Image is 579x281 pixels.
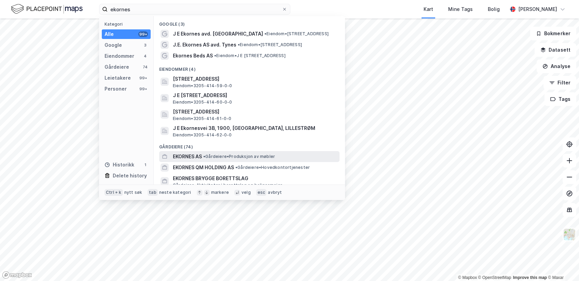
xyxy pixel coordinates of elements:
span: Eiendom • J E [STREET_ADDRESS] [214,53,286,58]
div: [PERSON_NAME] [518,5,557,13]
span: • [264,31,266,36]
div: Ctrl + k [105,189,123,196]
div: Eiendommer [105,52,134,60]
span: Gårdeiere • Produksjon av møbler [203,154,275,159]
div: Bolig [488,5,500,13]
input: Søk på adresse, matrikkel, gårdeiere, leietakere eller personer [108,4,282,14]
div: tab [148,189,158,196]
span: • [214,53,216,58]
div: 99+ [138,75,148,81]
div: nytt søk [124,190,142,195]
div: 74 [142,64,148,70]
span: Gårdeiere • Aktiviteter i borettslag og boligsameier [173,183,282,188]
div: Personer [105,85,127,93]
a: Mapbox homepage [2,271,32,279]
div: 3 [142,42,148,48]
span: J E Ekornesvei 3B, 1900, [GEOGRAPHIC_DATA], LILLESTRØM [173,124,337,132]
span: • [203,154,205,159]
div: 1 [142,162,148,168]
span: • [235,165,237,170]
div: Eiendommer (4) [154,61,345,73]
div: Gårdeiere [105,63,129,71]
div: markere [211,190,229,195]
div: Delete history [113,172,147,180]
div: Historikk [105,161,134,169]
div: Kontrollprogram for chat [545,248,579,281]
span: Eiendom • 3205-414-62-0-0 [173,132,232,138]
span: J.E. Ekornes AS avd. Tynes [173,41,236,49]
a: OpenStreetMap [478,275,511,280]
button: Analyse [537,59,576,73]
span: Ekornes Beds AS [173,52,213,60]
span: J E [STREET_ADDRESS] [173,91,337,99]
a: Mapbox [458,275,477,280]
span: [STREET_ADDRESS] [173,75,337,83]
div: velg [242,190,251,195]
div: Google (3) [154,16,345,28]
span: Eiendom • 3205-414-59-0-0 [173,83,232,89]
div: 99+ [138,86,148,92]
span: EKORNES BRYGGE BORETTSLAG [173,174,337,183]
div: 4 [142,53,148,59]
div: Kart [424,5,433,13]
button: Bokmerker [530,27,576,40]
div: Leietakere [105,74,131,82]
div: Alle [105,30,114,38]
span: J E Ekornes avd. [GEOGRAPHIC_DATA] [173,30,263,38]
span: Eiendom • 3205-414-60-0-0 [173,99,232,105]
div: Google [105,41,122,49]
span: • [238,42,240,47]
div: esc [256,189,267,196]
div: Gårdeiere (74) [154,139,345,151]
div: Mine Tags [448,5,473,13]
img: logo.f888ab2527a4732fd821a326f86c7f29.svg [11,3,83,15]
span: EKORNES AS [173,152,202,161]
button: Tags [544,92,576,106]
button: Filter [543,76,576,90]
span: Eiendom • [STREET_ADDRESS] [264,31,329,37]
a: Improve this map [513,275,547,280]
div: Kategori [105,22,151,27]
span: Eiendom • 3205-414-61-0-0 [173,116,232,121]
img: Z [563,228,576,241]
button: Datasett [535,43,576,57]
div: avbryt [268,190,282,195]
iframe: Chat Widget [545,248,579,281]
span: EKORNES QM HOLDING AS [173,163,234,172]
div: 99+ [138,31,148,37]
span: Gårdeiere • Hovedkontortjenester [235,165,310,170]
div: neste kategori [159,190,191,195]
span: [STREET_ADDRESS] [173,108,337,116]
span: Eiendom • [STREET_ADDRESS] [238,42,302,48]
